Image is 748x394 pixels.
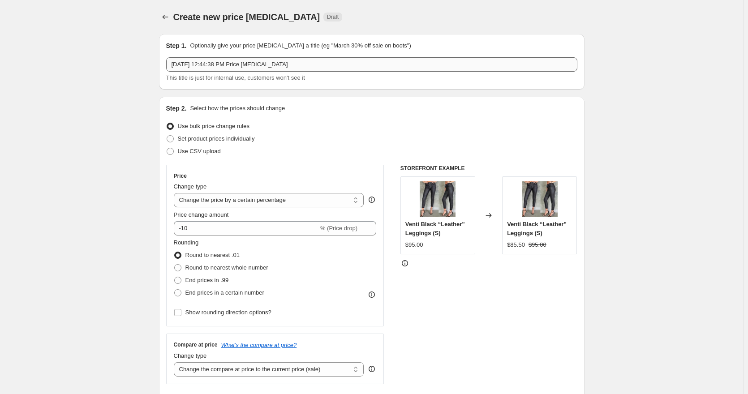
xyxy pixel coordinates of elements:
span: Use CSV upload [178,148,221,154]
span: End prices in .99 [185,277,229,283]
input: -15 [174,221,318,236]
div: help [367,364,376,373]
h3: Compare at price [174,341,218,348]
strike: $95.00 [529,240,546,249]
div: help [367,195,376,204]
span: Change type [174,183,207,190]
img: IMG_3831_80x.jpg [420,181,456,217]
button: What's the compare at price? [221,342,297,348]
span: Show rounding direction options? [185,309,271,316]
span: Price change amount [174,211,229,218]
p: Select how the prices should change [190,104,285,113]
span: Rounding [174,239,199,246]
span: Round to nearest .01 [185,252,240,258]
div: $95.00 [405,240,423,249]
span: Use bulk price change rules [178,123,249,129]
div: $85.50 [507,240,525,249]
img: IMG_3831_80x.jpg [522,181,558,217]
span: Create new price [MEDICAL_DATA] [173,12,320,22]
span: Round to nearest whole number [185,264,268,271]
h2: Step 1. [166,41,187,50]
p: Optionally give your price [MEDICAL_DATA] a title (eg "March 30% off sale on boots") [190,41,411,50]
span: This title is just for internal use, customers won't see it [166,74,305,81]
span: Venti Black “Leather” Leggings (S) [507,221,567,236]
span: % (Price drop) [320,225,357,231]
input: 30% off holiday sale [166,57,577,72]
h2: Step 2. [166,104,187,113]
span: Venti Black “Leather” Leggings (S) [405,221,465,236]
span: Set product prices individually [178,135,255,142]
span: End prices in a certain number [185,289,264,296]
span: Change type [174,352,207,359]
h6: STOREFRONT EXAMPLE [400,165,577,172]
h3: Price [174,172,187,180]
button: Price change jobs [159,11,172,23]
span: Draft [327,13,339,21]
